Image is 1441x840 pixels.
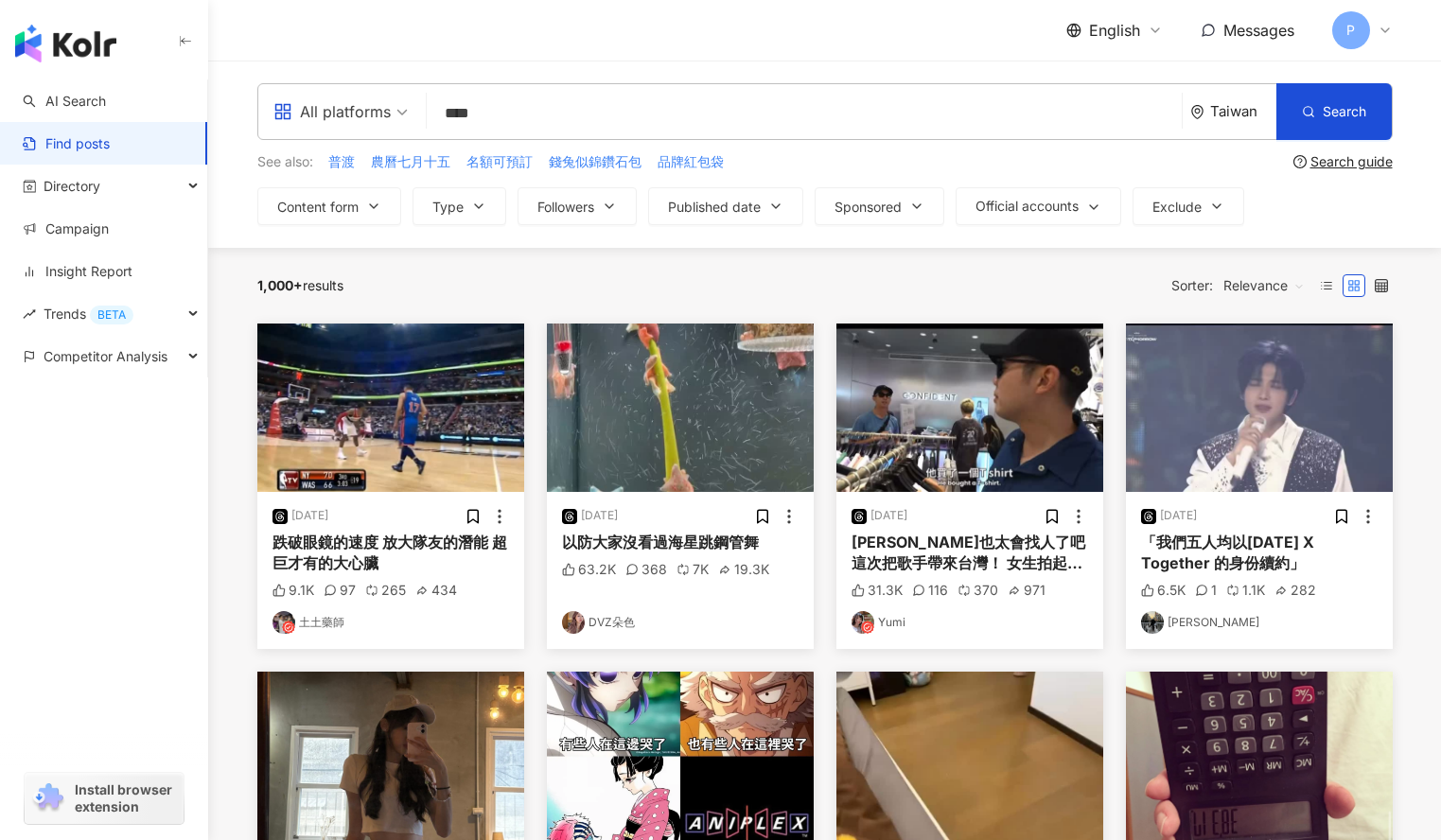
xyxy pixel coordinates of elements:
[90,306,133,324] div: BETA
[547,324,814,492] img: post-image
[257,187,401,225] button: Content form
[273,102,292,121] span: appstore
[835,200,902,215] span: Sponsored
[1141,581,1186,600] div: 6.5K
[852,611,874,634] img: KOL Avatar
[677,560,709,579] div: 7K
[549,152,641,171] span: 錢兔似錦鑽石包
[537,200,594,215] span: Followers
[1160,508,1197,524] div: [DATE]
[625,560,667,579] div: 368
[1133,187,1244,225] button: Exclude
[547,672,814,840] img: post-image
[257,277,303,293] span: 1,000+
[328,152,355,171] span: 普渡
[1226,581,1265,600] div: 1.1K
[1126,324,1393,492] div: post-image
[277,200,359,215] span: Content form
[44,292,133,335] span: Trends
[327,151,356,172] button: 普渡
[1210,103,1276,119] div: Taiwan
[870,508,907,524] div: [DATE]
[1152,200,1202,215] span: Exclude
[1195,581,1217,600] div: 1
[23,219,109,238] a: Campaign
[718,560,769,579] div: 19.3K
[852,532,1088,574] div: [PERSON_NAME]也太會找人了吧 這次把歌手帶來台灣！ 女生拍起來有不一樣的感覺 一直shopping超可愛😂 而且這段有夠誇張 就這麼剛好店家在放[PERSON_NAME]的歌！這集好...
[562,560,616,579] div: 63.2K
[466,151,534,172] button: 名額可預訂
[1141,532,1378,574] div: 「我們五人均以[DATE] X Together 的身份續約」
[1141,611,1378,634] a: KOL Avatar[PERSON_NAME]
[23,262,132,281] a: Insight Report
[1008,581,1046,600] div: 971
[257,672,524,840] img: post-image
[30,783,66,814] img: chrome extension
[272,581,314,600] div: 9.1K
[581,508,618,524] div: [DATE]
[432,200,464,215] span: Type
[562,611,799,634] a: KOL AvatarDVZ朵色
[466,152,533,171] span: 名額可預訂
[1346,20,1355,41] span: P
[1274,581,1316,600] div: 282
[518,187,637,225] button: Followers
[956,187,1121,225] button: Official accounts
[1089,20,1140,41] span: English
[852,611,1088,634] a: KOL AvatarYumi
[1141,611,1164,634] img: KOL Avatar
[75,781,178,815] span: Install browser extension
[257,152,313,171] span: See also:
[23,134,110,153] a: Find posts
[1126,672,1393,840] img: post-image
[1310,154,1393,169] div: Search guide
[415,581,457,600] div: 434
[1323,104,1366,119] span: Search
[958,581,998,600] div: 370
[25,773,184,824] a: chrome extensionInstall browser extension
[1293,155,1307,168] span: question-circle
[852,581,903,600] div: 31.3K
[815,187,944,225] button: Sponsored
[371,152,450,171] span: 農曆七月十五
[1171,271,1315,301] div: Sorter:
[413,187,506,225] button: Type
[1223,21,1294,40] span: Messages
[975,199,1079,214] span: Official accounts
[365,581,406,600] div: 265
[836,672,1103,840] img: post-image
[44,165,100,207] span: Directory
[44,335,167,377] span: Competitor Analysis
[291,508,328,524] div: [DATE]
[257,278,343,293] div: results
[657,151,725,172] button: 品牌紅包袋
[912,581,948,600] div: 116
[1223,271,1305,301] span: Relevance
[658,152,724,171] span: 品牌紅包袋
[562,532,799,552] div: 以防大家沒看過海星跳鋼管舞
[1190,105,1204,119] span: environment
[257,324,524,492] img: post-image
[272,611,509,634] a: KOL Avatar土土藥師
[370,151,451,172] button: 農曆七月十五
[1276,83,1392,140] button: Search
[668,200,761,215] span: Published date
[836,324,1103,492] img: post-image
[562,611,585,634] img: KOL Avatar
[548,151,642,172] button: 錢兔似錦鑽石包
[324,581,356,600] div: 97
[648,187,803,225] button: Published date
[272,532,509,574] div: 跌破眼鏡的速度 放大隊友的潛能 超巨才有的大心臟
[273,96,391,127] div: All platforms
[15,25,116,62] img: logo
[23,92,106,111] a: searchAI Search
[23,307,36,321] span: rise
[272,611,295,634] img: KOL Avatar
